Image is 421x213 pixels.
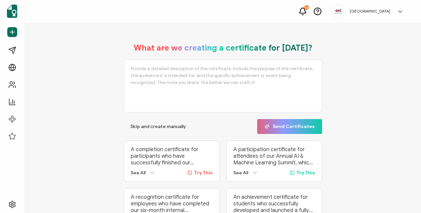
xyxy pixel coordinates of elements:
span: Skip and create manually [130,124,186,129]
span: See All [233,170,248,176]
div: 34 [304,5,309,10]
h5: [GEOGRAPHIC_DATA] [350,9,390,14]
p: A participation certificate for attendees of our Annual AI & Machine Learning Summit, which broug... [233,146,315,166]
button: Skip and create manually [124,119,193,134]
img: sertifier-logomark-colored.svg [7,5,17,18]
span: See All [131,170,146,176]
p: A completion certificate for participants who have successfully finished our ‘Advanced Digital Ma... [131,146,212,166]
span: Try This [194,170,213,176]
h1: What are we creating a certificate for [DATE]? [134,43,312,53]
iframe: Chat Widget [388,181,421,213]
img: f422738f-0422-4413-8966-d729465f66c9.jpg [333,7,343,17]
span: Send Certificates [264,124,315,129]
button: Send Certificates [257,119,322,134]
span: Try This [296,170,315,176]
